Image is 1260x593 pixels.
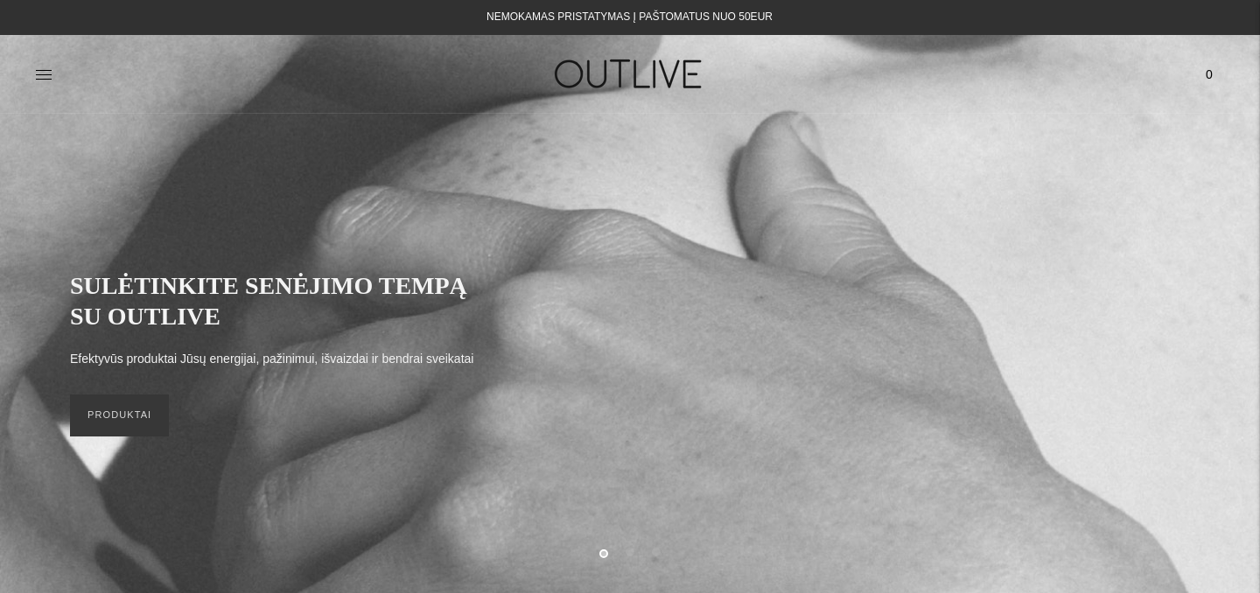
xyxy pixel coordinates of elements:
button: Move carousel to slide 2 [626,548,634,556]
a: PRODUKTAI [70,394,169,436]
button: Move carousel to slide 3 [652,548,661,556]
img: OUTLIVE [521,44,739,104]
div: NEMOKAMAS PRISTATYMAS Į PAŠTOMATUS NUO 50EUR [486,7,773,28]
button: Move carousel to slide 1 [599,549,608,558]
p: Efektyvūs produktai Jūsų energijai, pažinimui, išvaizdai ir bendrai sveikatai [70,349,473,370]
a: 0 [1193,55,1225,94]
span: 0 [1197,62,1221,87]
h2: SULĖTINKITE SENĖJIMO TEMPĄ SU OUTLIVE [70,270,490,331]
